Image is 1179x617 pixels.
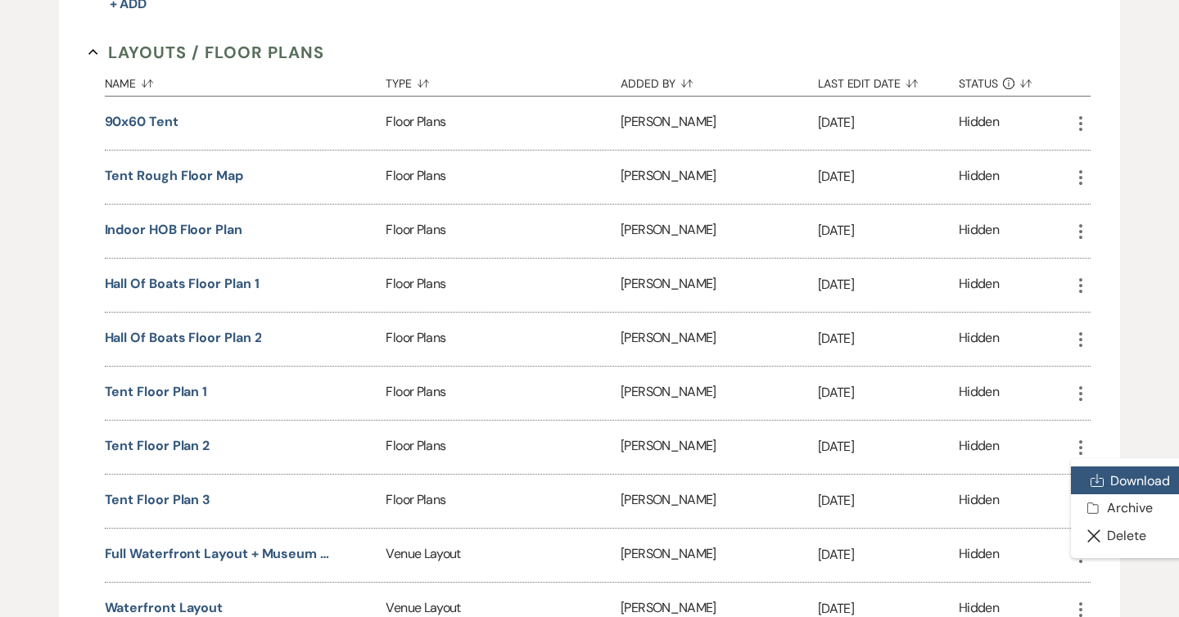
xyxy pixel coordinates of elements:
div: Hidden [959,166,999,188]
button: Tent Floor Plan 2 [105,436,210,456]
div: [PERSON_NAME] [621,97,818,150]
div: Hidden [959,436,999,458]
div: Floor Plans [386,313,621,366]
button: Hall of Boats Floor Plan 1 [105,274,260,294]
div: Hidden [959,382,999,404]
div: [PERSON_NAME] [621,529,818,582]
p: [DATE] [818,436,959,457]
div: [PERSON_NAME] [621,259,818,312]
p: [DATE] [818,166,959,187]
div: Floor Plans [386,421,621,474]
button: Tent Floor Plan 3 [105,490,211,510]
button: Status [959,65,1072,96]
button: Type [386,65,621,96]
p: [DATE] [818,328,959,349]
p: [DATE] [818,544,959,565]
p: [DATE] [818,382,959,403]
div: Hidden [959,220,999,242]
div: [PERSON_NAME] [621,367,818,420]
div: Hidden [959,274,999,296]
div: [PERSON_NAME] [621,421,818,474]
div: Hidden [959,544,999,566]
p: [DATE] [818,274,959,295]
button: Last Edit Date [818,65,959,96]
div: [PERSON_NAME] [621,475,818,528]
div: Hidden [959,112,999,134]
div: Venue Layout [386,529,621,582]
button: Added By [621,65,818,96]
button: Tent rough floor map [105,166,243,186]
div: Hidden [959,328,999,350]
button: Hall of Boats Floor Plan 2 [105,328,262,348]
div: [PERSON_NAME] [621,313,818,366]
span: Status [959,78,998,89]
button: Tent Floor Plan 1 [105,382,208,402]
div: Floor Plans [386,205,621,258]
p: [DATE] [818,490,959,511]
div: Floor Plans [386,259,621,312]
button: Indoor HOB floor plan [105,220,242,240]
div: Hidden [959,490,999,512]
button: Full Waterfront Layout + Museum & Parking [105,544,338,564]
button: 90x60 tent [105,112,178,132]
div: [PERSON_NAME] [621,205,818,258]
div: Floor Plans [386,367,621,420]
button: Layouts / Floor Plans [88,40,325,65]
p: [DATE] [818,112,959,133]
p: [DATE] [818,220,959,241]
div: Floor Plans [386,475,621,528]
div: Floor Plans [386,97,621,150]
div: [PERSON_NAME] [621,151,818,204]
button: Name [105,65,386,96]
div: Floor Plans [386,151,621,204]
